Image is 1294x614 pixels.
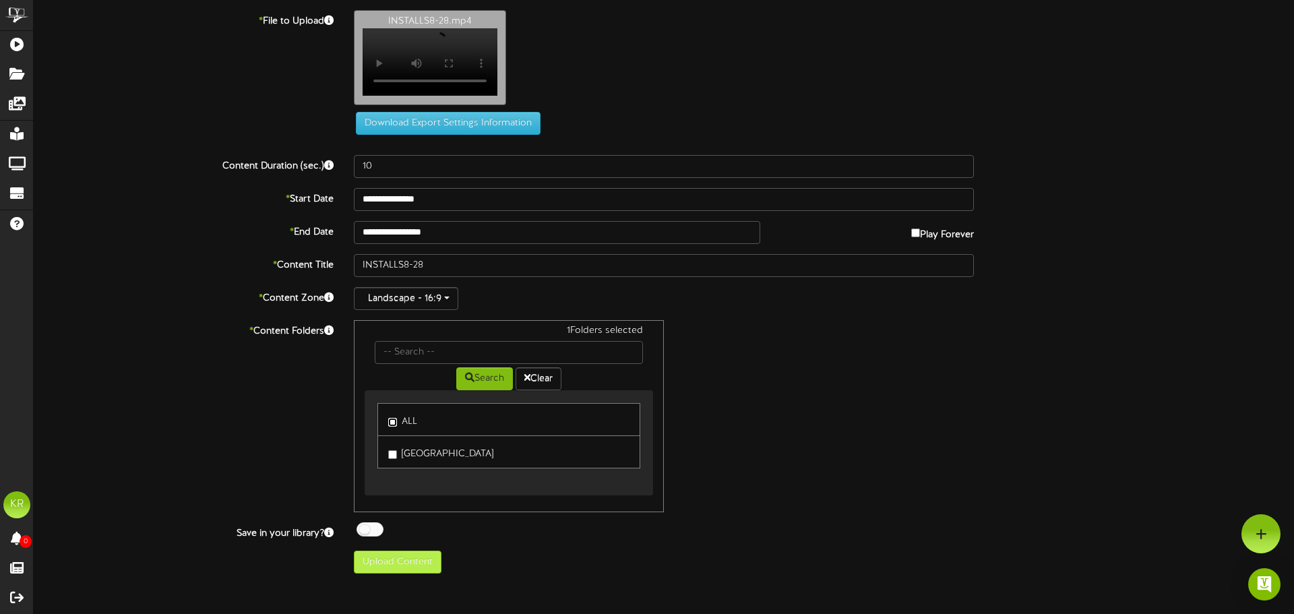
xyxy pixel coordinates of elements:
[456,367,513,390] button: Search
[911,228,920,237] input: Play Forever
[354,287,458,310] button: Landscape - 16:9
[388,418,397,427] input: ALL
[24,522,344,541] label: Save in your library?
[375,341,643,364] input: -- Search --
[20,535,32,548] span: 0
[24,287,344,305] label: Content Zone
[388,450,397,459] input: [GEOGRAPHIC_DATA]
[24,155,344,173] label: Content Duration (sec.)
[24,10,344,28] label: File to Upload
[388,443,493,461] label: [GEOGRAPHIC_DATA]
[354,551,441,574] button: Upload Content
[3,491,30,518] div: KR
[24,221,344,239] label: End Date
[349,118,541,128] a: Download Export Settings Information
[356,112,541,135] button: Download Export Settings Information
[388,410,417,429] label: ALL
[363,28,497,96] video: Your browser does not support HTML5 video.
[24,254,344,272] label: Content Title
[354,254,974,277] input: Title of this Content
[911,221,974,242] label: Play Forever
[24,188,344,206] label: Start Date
[1248,568,1281,601] div: Open Intercom Messenger
[516,367,561,390] button: Clear
[24,320,344,338] label: Content Folders
[365,324,653,341] div: 1 Folders selected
